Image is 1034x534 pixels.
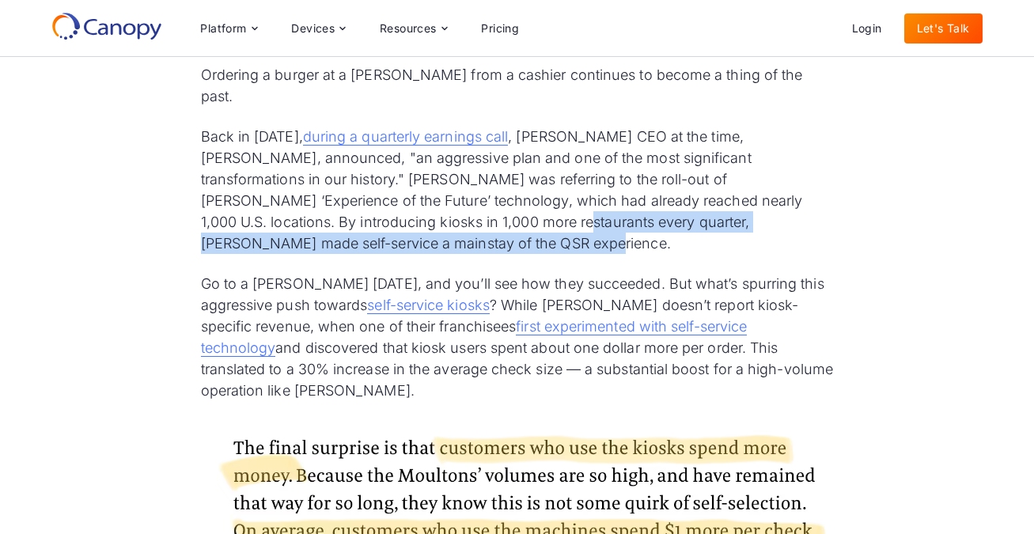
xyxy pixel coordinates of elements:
[468,13,532,44] a: Pricing
[380,23,437,34] div: Resources
[201,273,834,401] p: Go to a [PERSON_NAME] [DATE], and you’ll see how they succeeded. But what’s spurring this aggress...
[187,13,269,44] div: Platform
[367,297,490,314] a: self-service kiosks
[839,13,895,44] a: Login
[303,128,509,146] a: during a quarterly earnings call
[200,23,246,34] div: Platform
[201,126,834,254] p: Back in [DATE], , [PERSON_NAME] CEO at the time, [PERSON_NAME], announced, "an aggressive plan an...
[904,13,983,44] a: Let's Talk
[291,23,335,34] div: Devices
[278,13,358,44] div: Devices
[367,13,459,44] div: Resources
